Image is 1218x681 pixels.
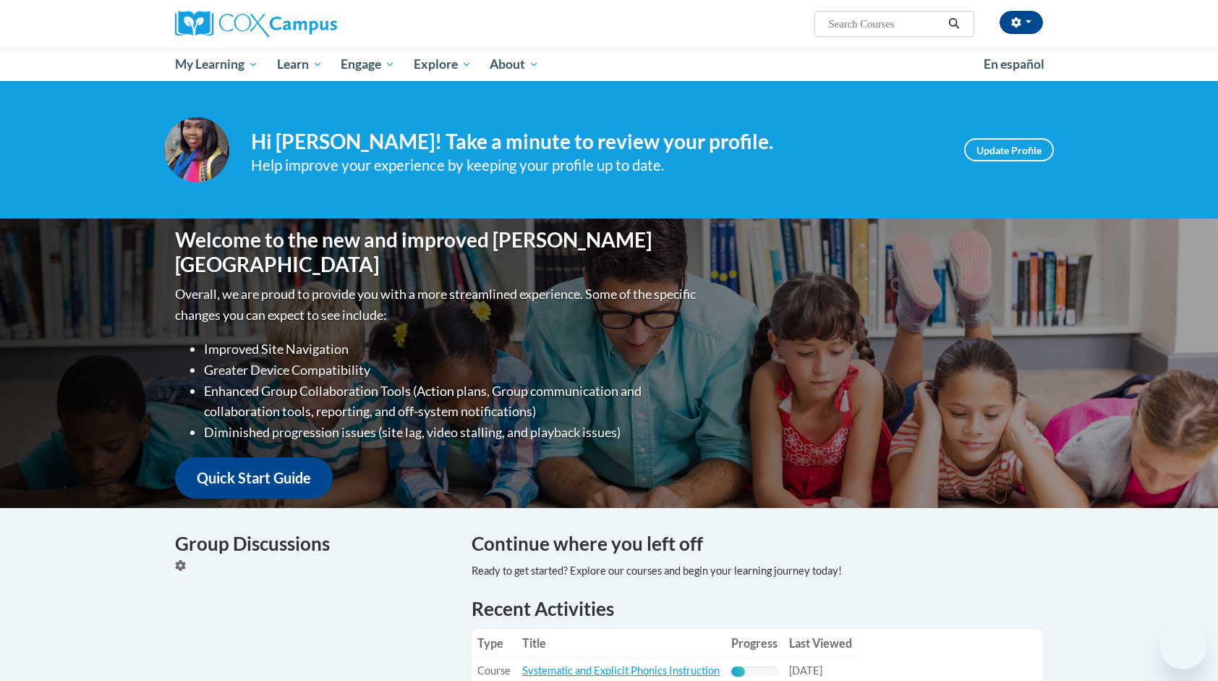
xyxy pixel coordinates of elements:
[827,15,943,33] input: Search Courses
[522,664,720,677] a: Systematic and Explicit Phonics Instruction
[964,138,1054,161] a: Update Profile
[1160,623,1206,669] iframe: Button to launch messaging window
[404,48,481,81] a: Explore
[164,117,229,182] img: Profile Image
[481,48,549,81] a: About
[153,48,1065,81] div: Main menu
[251,153,942,177] div: Help improve your experience by keeping your profile up to date.
[204,339,699,360] li: Improved Site Navigation
[175,11,450,37] a: Cox Campus
[477,664,511,677] span: Course
[943,15,965,33] button: Search
[472,530,1043,558] h4: Continue where you left off
[789,664,822,677] span: [DATE]
[472,596,1043,622] h1: Recent Activities
[204,360,699,381] li: Greater Device Compatibility
[175,11,337,37] img: Cox Campus
[984,56,1044,72] span: En español
[472,629,516,658] th: Type
[490,56,539,73] span: About
[175,530,450,558] h4: Group Discussions
[783,629,858,658] th: Last Viewed
[1000,11,1043,34] button: Account Settings
[414,56,472,73] span: Explore
[516,629,725,658] th: Title
[166,48,268,81] a: My Learning
[341,56,395,73] span: Engage
[331,48,404,81] a: Engage
[277,56,323,73] span: Learn
[175,228,699,276] h1: Welcome to the new and improved [PERSON_NAME][GEOGRAPHIC_DATA]
[175,284,699,326] p: Overall, we are proud to provide you with a more streamlined experience. Some of the specific cha...
[204,381,699,423] li: Enhanced Group Collaboration Tools (Action plans, Group communication and collaboration tools, re...
[204,422,699,443] li: Diminished progression issues (site lag, video stalling, and playback issues)
[725,629,783,658] th: Progress
[731,667,745,677] div: Progress, %
[268,48,332,81] a: Learn
[175,56,258,73] span: My Learning
[175,457,333,499] a: Quick Start Guide
[251,130,942,154] h4: Hi [PERSON_NAME]! Take a minute to review your profile.
[974,49,1054,80] a: En español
